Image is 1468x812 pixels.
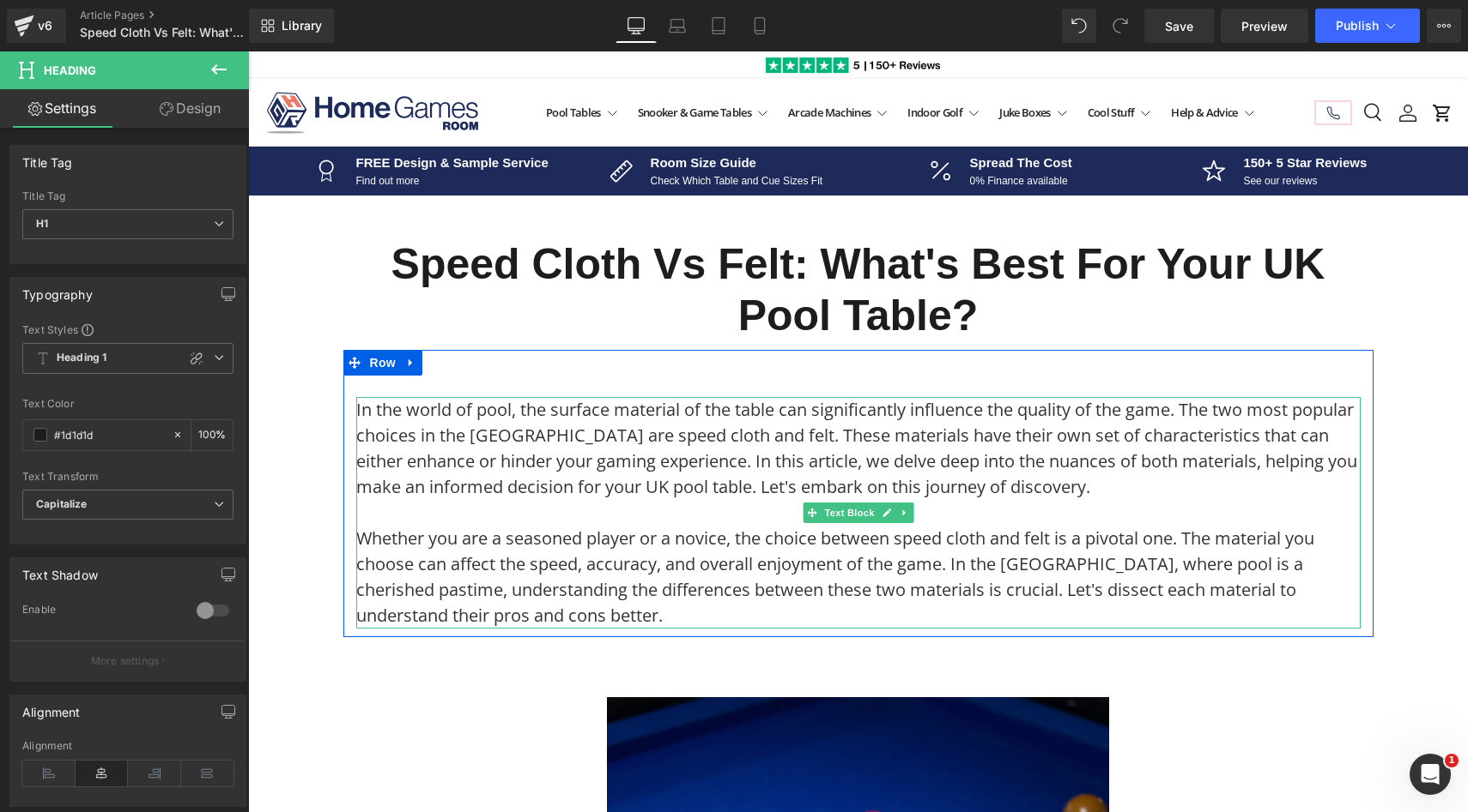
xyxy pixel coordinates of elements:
[1062,9,1096,43] button: Undo
[34,15,56,37] div: v6
[698,9,739,43] a: Tablet
[152,298,174,324] a: Expand / Collapse
[403,104,508,118] strong: Room Size Guide
[1103,9,1137,43] button: Redo
[616,9,657,43] a: Desktop
[339,102,596,137] a: Room Size Guide Check Which Table and Cue Sizes Fit
[107,122,300,137] p: Find out more
[22,603,179,621] div: Enable
[913,50,1017,74] summary: Help & Advice
[1445,754,1459,767] span: 1
[10,641,246,681] button: More settings
[1053,41,1103,81] nav: Secondary
[249,9,334,43] a: New Library
[1427,9,1461,43] button: More
[1221,9,1308,43] a: Preview
[657,9,698,43] a: Laptop
[531,50,650,74] summary: Arcade Machines
[380,50,531,74] summary: Snooker & Game Tables
[1165,17,1193,35] span: Save
[908,102,1165,137] a: 150+ 5 Star Reviews See our reviews
[403,122,575,137] p: Check Which Table and Cue Sizes Fit
[22,322,234,336] div: Text Styles
[55,2,1165,16] a: A descriptive caption for the image
[1410,754,1451,795] iframe: Intercom live chat
[288,50,380,74] summary: Pool Tables
[22,471,234,483] div: Text Transform
[57,351,106,365] b: Heading 1
[22,278,93,302] div: Typography
[80,9,277,22] a: Article Pages
[128,89,252,128] a: Design
[22,190,234,202] div: Title Tag
[1241,17,1288,35] span: Preview
[118,298,152,324] span: Row
[22,740,234,752] div: Alignment
[91,653,160,669] p: More settings
[108,346,1113,474] p: In the world of pool, the surface material of the table can significantly influence the quality o...
[44,63,96,77] span: Heading
[742,50,830,74] summary: Juke Boxes
[80,26,245,39] span: Speed Cloth Vs Felt: What's Best For Your UK Pool Table?
[22,558,98,582] div: Text Shadow
[739,9,780,43] a: Mobile
[7,9,66,43] a: v6
[17,39,232,83] img: Home Games Room
[36,217,48,230] b: H1
[1315,9,1420,43] button: Publish
[722,104,824,118] strong: Spread The Cost
[995,122,1119,137] p: See our reviews
[22,398,234,410] div: Text Color
[36,497,87,510] b: Capitalize
[282,18,322,33] span: Library
[107,104,300,118] strong: FREE Design & Sample Service
[624,102,881,137] a: Spread The Cost 0% Finance available
[650,50,742,74] summary: Indoor Golf
[108,474,1113,577] p: Whether you are a seasoned player or a novice, the choice between speed cloth and felt is a pivot...
[22,146,73,170] div: Title Tag
[22,695,81,719] div: Alignment
[54,425,164,444] input: Color
[830,50,914,74] summary: Cool Stuff
[108,187,1113,290] h1: Speed Cloth vs Felt: What's Best for Your UK Pool Table?
[722,122,824,137] p: 0% Finance available
[995,104,1119,118] strong: 150+ 5 Star Reviews
[55,102,312,137] a: FREE Design & Sample Service Find out more
[573,451,629,472] span: Text Block
[299,50,1007,74] nav: Primary
[1336,19,1379,33] span: Publish
[191,420,233,450] div: %
[647,451,665,472] a: Expand / Collapse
